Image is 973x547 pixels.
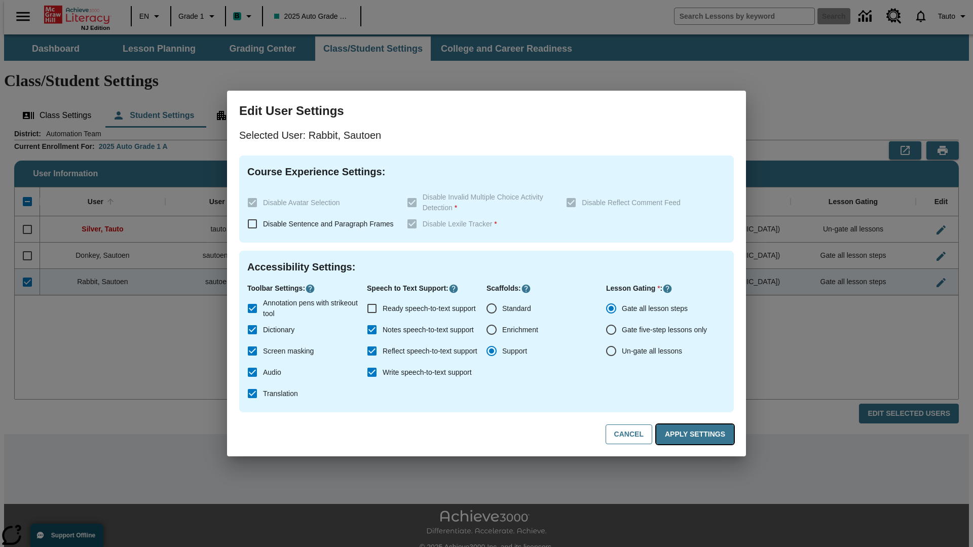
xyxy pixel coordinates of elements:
[263,388,298,399] span: Translation
[582,199,681,207] span: Disable Reflect Comment Feed
[486,283,606,294] p: Scaffolds :
[606,283,726,294] p: Lesson Gating :
[263,346,314,357] span: Screen masking
[423,220,497,228] span: Disable Lexile Tracker
[606,424,652,444] button: Cancel
[622,346,682,357] span: Un-gate all lessons
[263,199,340,207] span: Disable Avatar Selection
[622,325,707,335] span: Gate five-step lessons only
[383,325,474,335] span: Notes speech-to-text support
[383,303,476,314] span: Ready speech-to-text support
[263,325,294,335] span: Dictionary
[305,284,315,294] button: Click here to know more about
[502,303,531,314] span: Standard
[560,192,718,213] label: These settings are specific to individual classes. To see these settings or make changes, please ...
[656,424,734,444] button: Apply Settings
[367,283,486,294] p: Speech to Text Support :
[502,346,527,357] span: Support
[242,192,399,213] label: These settings are specific to individual classes. To see these settings or make changes, please ...
[247,283,367,294] p: Toolbar Settings :
[401,192,558,213] label: These settings are specific to individual classes. To see these settings or make changes, please ...
[263,298,359,319] span: Annotation pens with strikeout tool
[521,284,531,294] button: Click here to know more about
[383,346,477,357] span: Reflect speech-to-text support
[239,103,734,119] h3: Edit User Settings
[423,193,543,212] span: Disable Invalid Multiple Choice Activity Detection
[247,164,726,180] h4: Course Experience Settings :
[383,367,472,378] span: Write speech-to-text support
[239,127,734,143] p: Selected User: Rabbit, Sautoen
[401,213,558,235] label: These settings are specific to individual classes. To see these settings or make changes, please ...
[622,303,688,314] span: Gate all lesson steps
[263,367,281,378] span: Audio
[502,325,538,335] span: Enrichment
[263,220,394,228] span: Disable Sentence and Paragraph Frames
[247,259,726,275] h4: Accessibility Settings :
[662,284,672,294] button: Click here to know more about
[448,284,459,294] button: Click here to know more about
